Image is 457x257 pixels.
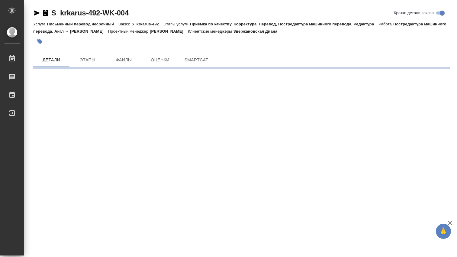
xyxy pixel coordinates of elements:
[146,56,175,64] span: Оценки
[47,22,118,26] p: Письменный перевод несрочный
[131,22,163,26] p: S_krkarus-492
[150,29,188,34] p: [PERSON_NAME]
[233,29,282,34] p: Звержановская Диана
[42,9,49,17] button: Скопировать ссылку
[73,56,102,64] span: Этапы
[109,56,138,64] span: Файлы
[188,29,233,34] p: Клиентские менеджеры
[51,9,129,17] a: S_krkarus-492-WK-004
[37,56,66,64] span: Детали
[163,22,190,26] p: Этапы услуги
[436,224,451,239] button: 🙏
[108,29,150,34] p: Проектный менеджер
[394,10,434,16] span: Кратко детали заказа
[182,56,211,64] span: SmartCat
[33,9,40,17] button: Скопировать ссылку для ЯМессенджера
[378,22,393,26] p: Работа
[33,22,47,26] p: Услуга
[33,35,47,48] button: Добавить тэг
[190,22,378,26] p: Приёмка по качеству, Корректура, Перевод, Постредактура машинного перевода, Редактура
[438,225,449,238] span: 🙏
[118,22,131,26] p: Заказ:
